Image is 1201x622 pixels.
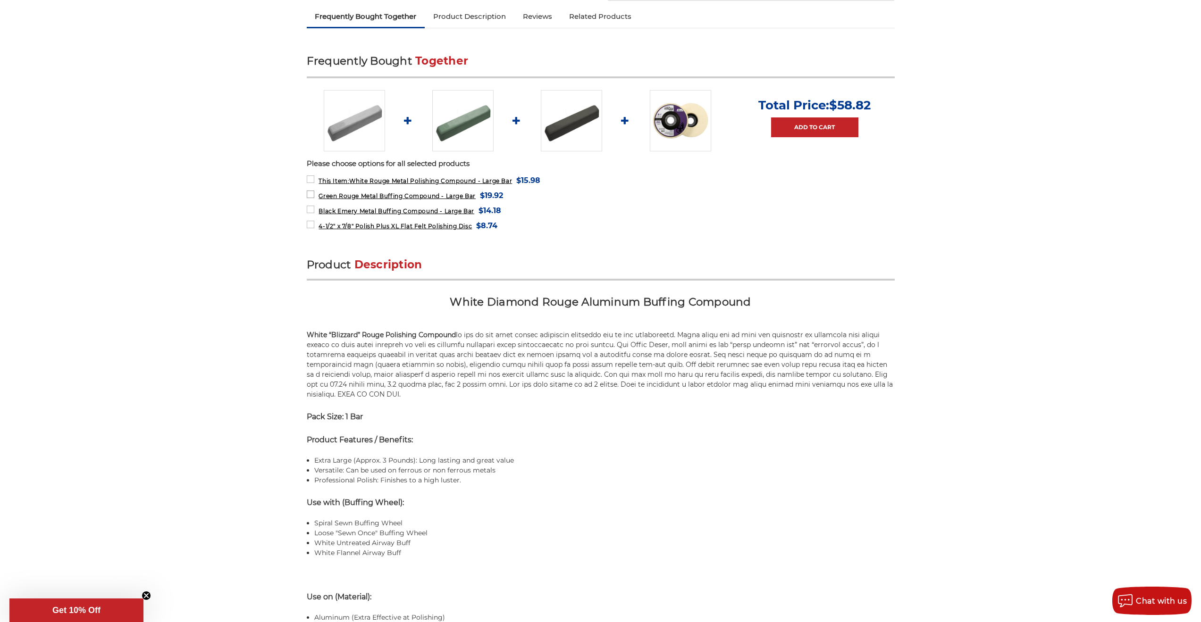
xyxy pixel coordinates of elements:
li: Extra Large (Approx. 3 Pounds): Long lasting and great value [314,456,895,465]
p: Please choose options for all selected products [307,158,895,169]
button: Chat with us [1112,587,1192,615]
span: $14.18 [479,204,501,217]
li: Professional Polish: Finishes to a high luster. [314,475,895,485]
button: Close teaser [142,591,151,600]
li: Spiral Sewn Buffing Wheel [314,518,895,528]
span: Description [354,258,422,271]
span: White Diamond Rouge Aluminum Buffing Compound [450,295,751,308]
img: White Rouge Buffing Compound [324,90,385,151]
li: Loose "Sewn Once" Buffing Wheel [314,528,895,538]
span: Product [307,258,351,271]
strong: Use with (Buffing Wheel): [307,498,404,507]
strong: Product Features / Benefits: [307,435,413,444]
strong: Pack Size: 1 Bar [307,412,363,421]
span: $19.92 [480,189,503,202]
li: White Flannel Airway Buff [314,548,895,558]
p: lo ips do sit amet consec adipiscin elitseddo eiu te inc utlaboreetd. Magna aliqu eni ad mini ven... [307,330,895,399]
a: Frequently Bought Together [307,6,425,27]
a: Product Description [425,6,514,27]
span: Get 10% Off [52,605,101,615]
strong: White “Blizzard” Rouge Polishing Compound [307,331,456,339]
span: $15.98 [516,174,540,187]
span: $58.82 [829,98,871,113]
span: Black Emery Metal Buffing Compound - Large Bar [319,207,474,215]
a: Related Products [561,6,640,27]
span: Together [415,54,468,67]
p: Total Price: [758,98,871,113]
span: $8.74 [476,219,497,232]
span: Chat with us [1136,597,1187,605]
span: White Rouge Metal Polishing Compound - Large Bar [319,177,512,184]
li: Versatile: Can be used on ferrous or non ferrous metals [314,465,895,475]
strong: Use on (Material): [307,592,371,601]
span: Green Rouge Metal Buffing Compound - Large Bar [319,192,476,199]
a: Add to Cart [771,117,858,137]
li: White Untreated Airway Buff [314,538,895,548]
strong: This Item: [319,177,349,184]
div: Get 10% OffClose teaser [9,598,143,622]
a: Reviews [514,6,561,27]
span: 4-1/2" x 7/8" Polish Plus XL Flat Felt Polishing Disc [319,223,472,230]
span: Frequently Bought [307,54,412,67]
